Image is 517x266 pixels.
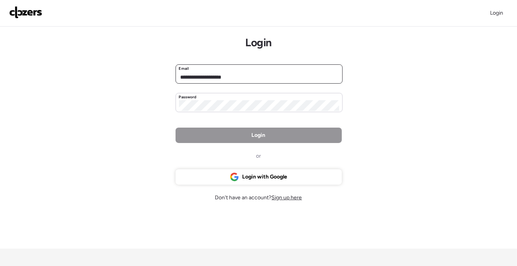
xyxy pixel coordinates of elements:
[9,6,42,19] img: Logo
[256,152,261,160] span: or
[245,36,271,49] h1: Login
[179,94,197,100] label: Password
[490,10,503,16] span: Login
[242,173,287,181] span: Login with Google
[252,131,266,139] span: Login
[179,66,189,72] label: Email
[272,194,302,201] span: Sign up here
[215,194,302,202] span: Don't have an account?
